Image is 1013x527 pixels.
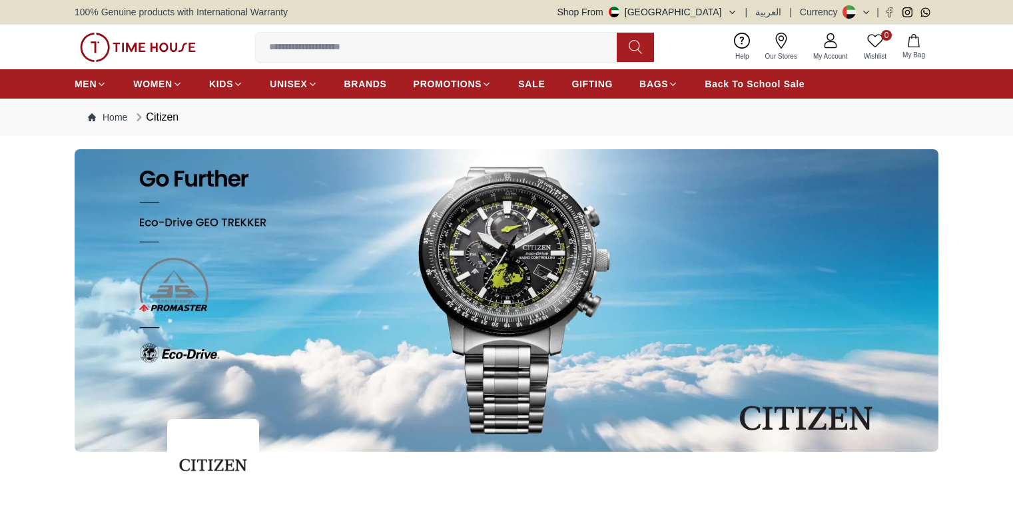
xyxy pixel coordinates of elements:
span: BAGS [639,77,668,91]
a: UNISEX [270,72,317,96]
a: GIFTING [571,72,613,96]
a: WOMEN [133,72,182,96]
img: ... [167,419,259,511]
span: | [876,5,879,19]
a: Help [727,30,757,64]
span: SALE [518,77,545,91]
span: Our Stores [760,51,803,61]
span: My Bag [897,50,930,60]
img: ... [80,33,196,62]
a: MEN [75,72,107,96]
a: Whatsapp [920,7,930,17]
nav: Breadcrumb [75,99,938,136]
span: Back To School Sale [705,77,805,91]
span: GIFTING [571,77,613,91]
button: My Bag [894,31,933,63]
a: BAGS [639,72,678,96]
a: Facebook [884,7,894,17]
span: UNISEX [270,77,307,91]
div: Currency [800,5,843,19]
span: | [745,5,748,19]
span: KIDS [209,77,233,91]
span: MEN [75,77,97,91]
a: BRANDS [344,72,387,96]
a: 0Wishlist [856,30,894,64]
img: ... [75,149,938,452]
a: Back To School Sale [705,72,805,96]
a: Our Stores [757,30,805,64]
button: Shop From[GEOGRAPHIC_DATA] [557,5,737,19]
span: 0 [881,30,892,41]
span: Help [730,51,755,61]
span: My Account [808,51,853,61]
div: Citizen [133,109,178,125]
span: | [789,5,792,19]
span: 100% Genuine products with International Warranty [75,5,288,19]
span: WOMEN [133,77,172,91]
button: العربية [755,5,781,19]
a: Instagram [902,7,912,17]
a: PROMOTIONS [414,72,492,96]
a: Home [88,111,127,124]
span: BRANDS [344,77,387,91]
span: Wishlist [858,51,892,61]
img: United Arab Emirates [609,7,619,17]
span: PROMOTIONS [414,77,482,91]
a: KIDS [209,72,243,96]
a: SALE [518,72,545,96]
